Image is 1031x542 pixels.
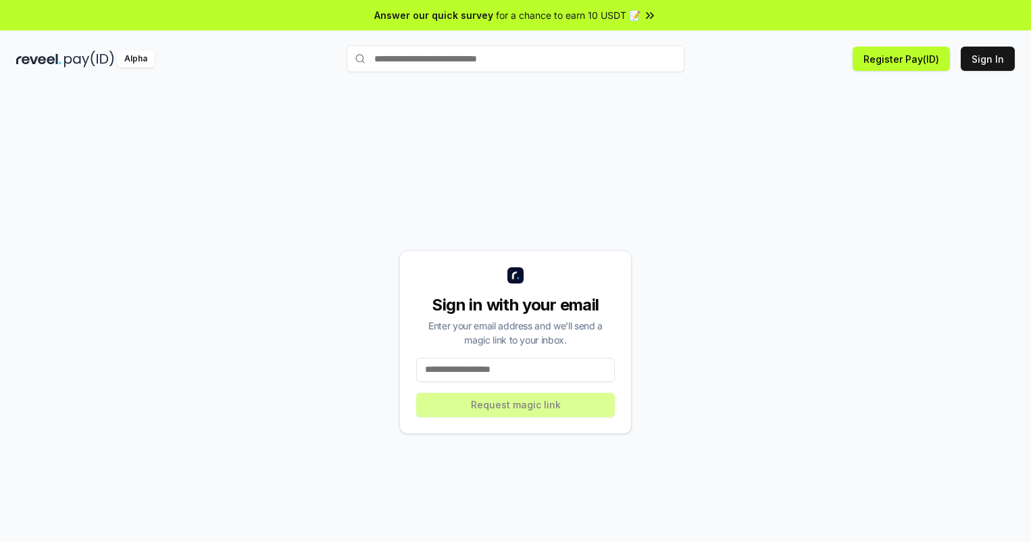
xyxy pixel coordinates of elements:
img: reveel_dark [16,51,61,67]
img: logo_small [507,267,524,283]
span: for a chance to earn 10 USDT 📝 [496,8,640,22]
div: Sign in with your email [416,294,615,316]
button: Sign In [961,47,1015,71]
button: Register Pay(ID) [853,47,950,71]
span: Answer our quick survey [374,8,493,22]
div: Alpha [117,51,155,67]
div: Enter your email address and we’ll send a magic link to your inbox. [416,319,615,347]
img: pay_id [64,51,114,67]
